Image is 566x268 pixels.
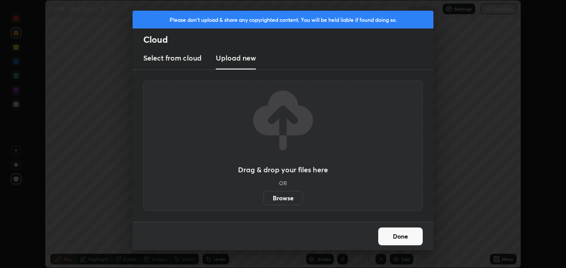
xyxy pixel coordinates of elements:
h2: Cloud [143,34,433,45]
h3: Select from cloud [143,53,202,63]
div: Please don't upload & share any copyrighted content. You will be held liable if found doing so. [133,11,433,28]
h5: OR [279,180,287,186]
button: Done [378,227,423,245]
h3: Drag & drop your files here [238,166,328,173]
h3: Upload new [216,53,256,63]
